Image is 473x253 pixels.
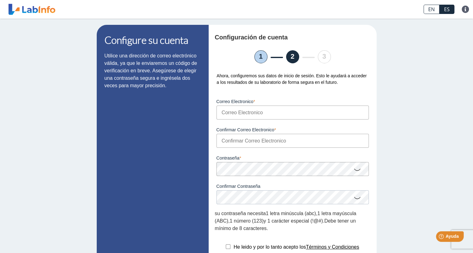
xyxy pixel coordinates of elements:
li: 1 [254,50,267,63]
span: su contraseña necesita [215,211,266,216]
span: 1 letra mayúscula (ABC) [215,211,356,224]
a: Términos y Condiciones [306,244,359,250]
div: Ahora, configuremos sus datos de inicio de sesión. Esto le ayudará a acceder a los resultados de ... [215,73,370,86]
label: Confirmar Correo Electronico [216,127,369,132]
input: Correo Electronico [216,106,369,120]
span: 1 letra minúscula (abc) [266,211,316,216]
h1: Configure su cuenta [104,34,201,46]
li: 2 [286,50,299,63]
p: Utilice una dirección de correo electrónico válida, ya que le enviaremos un código de verificació... [104,52,201,89]
iframe: Help widget launcher [418,229,466,246]
span: He leido y por lo tanto acepto los [234,244,306,250]
label: Correo Electronico [216,99,369,104]
a: EN [424,5,439,14]
span: 1 número (123) [230,218,263,224]
span: y 1 carácter especial (!@#) [263,218,323,224]
div: , , . . [215,210,370,232]
label: Confirmar Contraseña [216,184,369,189]
span: Debe tener un mínimo de 8 caracteres [215,218,356,231]
li: 3 [318,50,331,63]
input: Confirmar Correo Electronico [216,134,369,148]
h4: Configuración de cuenta [215,34,335,41]
a: ES [439,5,454,14]
label: Contraseña [216,156,369,160]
